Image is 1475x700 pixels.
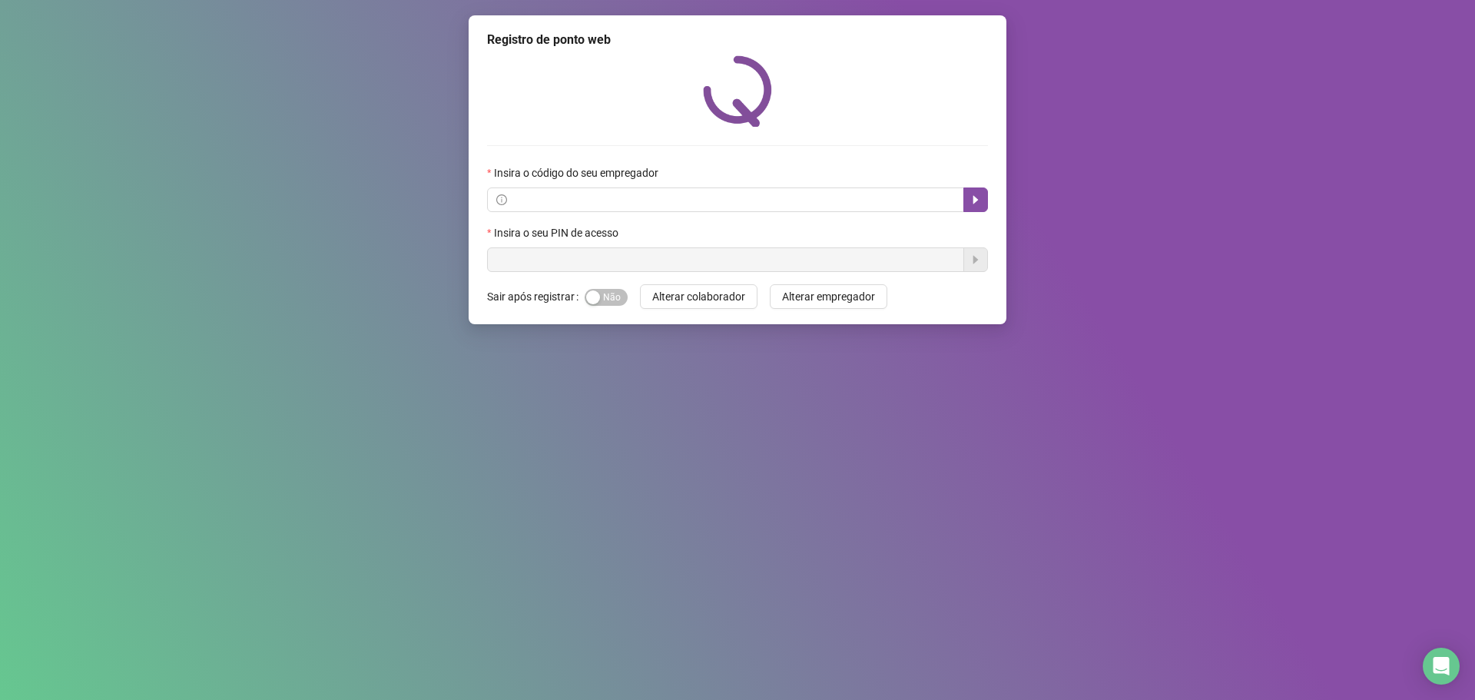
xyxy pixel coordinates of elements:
[782,288,875,305] span: Alterar empregador
[703,55,772,127] img: QRPoint
[487,164,668,181] label: Insira o código do seu empregador
[487,31,988,49] div: Registro de ponto web
[1423,648,1460,685] div: Open Intercom Messenger
[652,288,745,305] span: Alterar colaborador
[496,194,507,205] span: info-circle
[487,224,628,241] label: Insira o seu PIN de acesso
[770,284,887,309] button: Alterar empregador
[970,194,982,206] span: caret-right
[487,284,585,309] label: Sair após registrar
[640,284,757,309] button: Alterar colaborador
